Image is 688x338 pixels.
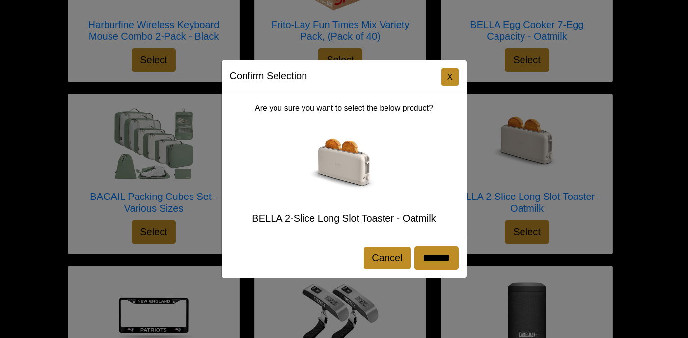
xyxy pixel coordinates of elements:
button: Close [441,68,459,86]
div: Are you sure you want to select the below product? [222,94,467,238]
h5: Confirm Selection [230,68,307,83]
button: Cancel [364,247,410,269]
img: BELLA 2-Slice Long Slot Toaster - Oatmilk [305,126,384,204]
h5: BELLA 2-Slice Long Slot Toaster - Oatmilk [230,212,459,224]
